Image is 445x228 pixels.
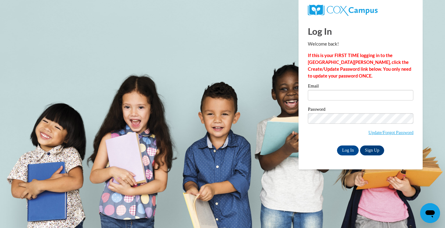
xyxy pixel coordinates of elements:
label: Email [308,84,413,90]
iframe: Button to launch messaging window [420,203,440,223]
a: COX Campus [308,5,413,16]
a: Sign Up [360,145,384,155]
a: Update/Forgot Password [368,130,413,135]
input: Log In [337,145,359,155]
p: Welcome back! [308,41,413,47]
h1: Log In [308,25,413,38]
strong: If this is your FIRST TIME logging in to the [GEOGRAPHIC_DATA][PERSON_NAME], click the Create/Upd... [308,53,411,78]
label: Password [308,107,413,113]
img: COX Campus [308,5,377,16]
